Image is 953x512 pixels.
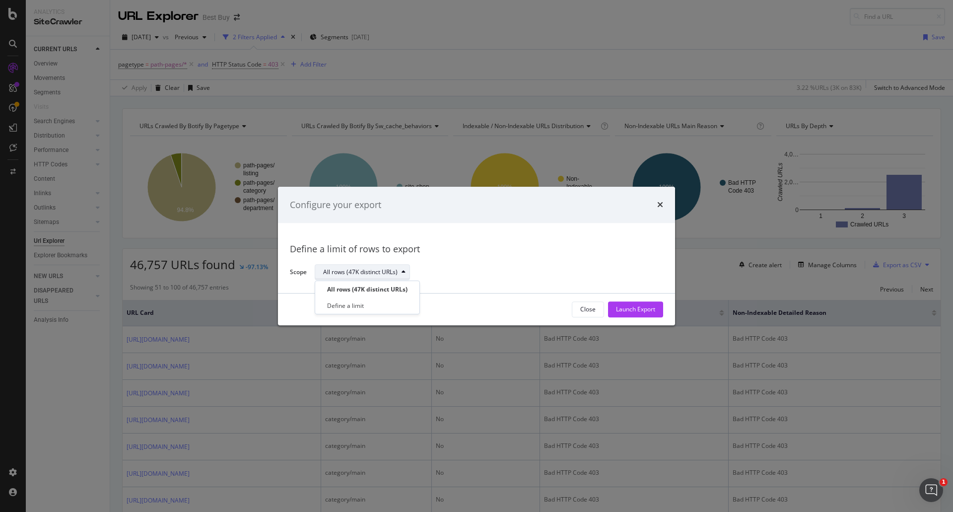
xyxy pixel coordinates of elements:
div: Define a limit [327,301,364,310]
button: All rows (47K distinct URLs) [315,265,410,281]
div: Configure your export [290,199,381,212]
button: Close [572,301,604,317]
button: Launch Export [608,301,663,317]
div: All rows (47K distinct URLs) [323,270,398,276]
div: modal [278,187,675,325]
div: Define a limit of rows to export [290,243,663,256]
div: Close [580,305,596,314]
iframe: Intercom live chat [919,478,943,502]
label: Scope [290,268,307,279]
div: Launch Export [616,305,655,314]
span: 1 [940,478,948,486]
div: times [657,199,663,212]
div: All rows (47K distinct URLs) [327,285,408,293]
